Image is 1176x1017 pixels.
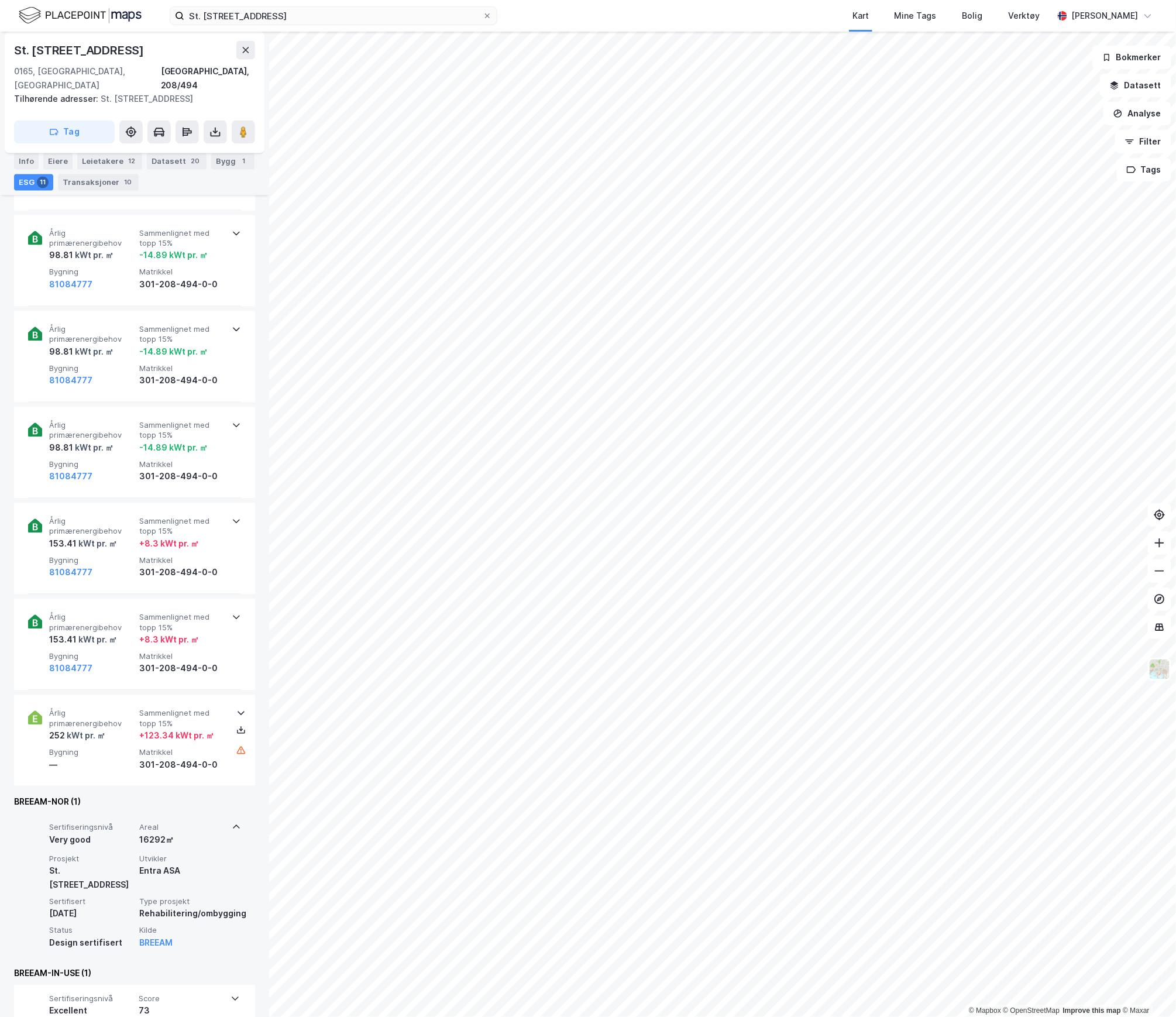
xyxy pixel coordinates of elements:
div: Transaksjoner [58,174,139,191]
div: Entra ASA [139,864,225,878]
div: Kontrollprogram for chat [1117,961,1176,1017]
span: Sammenlignet med topp 15% [139,613,225,633]
div: St. [STREET_ADDRESS] [14,41,146,60]
button: 81084777 [49,662,92,676]
span: Sammenlignet med topp 15% [139,229,225,249]
span: Bygning [49,460,135,470]
div: Eiere [43,153,73,170]
div: kWt pr. ㎡ [73,249,114,263]
span: Score [139,994,223,1004]
span: Bygning [49,652,135,662]
span: Sertifiseringsnivå [49,994,134,1004]
div: Very good [49,833,135,847]
div: 252 [49,729,105,743]
div: 301-208-494-0-0 [139,278,225,292]
span: Bygning [49,364,135,374]
span: Matrikkel [139,652,225,662]
button: Tag [14,121,115,144]
button: 81084777 [49,566,92,580]
div: 153.41 [49,537,117,551]
div: Datasett [147,153,207,170]
div: kWt pr. ㎡ [77,633,117,647]
div: 301-208-494-0-0 [139,374,225,388]
div: 20 [188,156,202,167]
span: Bygning [49,556,135,566]
div: 98.81 [49,345,114,359]
span: Årlig primærenergibehov [49,229,135,249]
span: Sertifisert [49,897,135,907]
span: Prosjekt [49,854,135,864]
div: -14.89 kWt pr. ㎡ [139,345,208,359]
span: Årlig primærenergibehov [49,325,135,345]
img: Z [1149,658,1171,681]
div: + 8.3 kWt pr. ㎡ [139,633,199,647]
span: Sertifiseringsnivå [49,823,135,833]
span: Bygning [49,748,135,758]
div: 301-208-494-0-0 [139,566,225,580]
div: Kart [852,9,869,23]
span: Årlig primærenergibehov [49,709,135,729]
div: Rehabilitering/ombygging [139,907,225,921]
div: + 123.34 kWt pr. ㎡ [139,729,214,743]
div: 301-208-494-0-0 [139,470,225,484]
div: St. [STREET_ADDRESS] [14,92,246,106]
div: 301-208-494-0-0 [139,758,225,772]
div: Mine Tags [895,9,937,23]
input: Søk på adresse, matrikkel, gårdeiere, leietakere eller personer [184,7,483,25]
div: -14.89 kWt pr. ㎡ [139,441,208,455]
span: Status [49,926,135,936]
div: — [49,758,135,772]
button: Bokmerker [1092,46,1171,69]
span: Matrikkel [139,364,225,374]
div: 98.81 [49,441,114,455]
span: Matrikkel [139,460,225,470]
a: Mapbox [969,1007,1001,1015]
button: Tags [1117,158,1171,181]
div: 10 [122,177,134,188]
div: 16292㎡ [139,833,225,847]
span: Tilhørende adresser: [14,94,101,104]
button: 81084777 [49,374,92,388]
button: 81084777 [49,278,92,292]
span: Årlig primærenergibehov [49,517,135,537]
div: kWt pr. ㎡ [73,441,114,455]
span: Matrikkel [139,556,225,566]
div: Verktøy [1009,9,1040,23]
button: Analyse [1103,102,1171,125]
div: St. [STREET_ADDRESS] [49,864,135,892]
div: 11 [37,177,49,188]
div: Design sertifisert [49,936,135,950]
span: Type prosjekt [139,897,225,907]
img: logo.f888ab2527a4732fd821a326f86c7f29.svg [19,5,142,26]
iframe: Chat Widget [1117,961,1176,1017]
button: BREEAM [139,936,173,950]
div: 0165, [GEOGRAPHIC_DATA], [GEOGRAPHIC_DATA] [14,64,161,92]
span: Matrikkel [139,748,225,758]
div: 301-208-494-0-0 [139,662,225,676]
div: [PERSON_NAME] [1072,9,1139,23]
div: 12 [126,156,137,167]
span: Sammenlignet med topp 15% [139,517,225,537]
span: Sammenlignet med topp 15% [139,325,225,345]
span: Bygning [49,267,135,277]
button: Datasett [1100,74,1171,97]
a: Improve this map [1063,1007,1121,1015]
div: kWt pr. ㎡ [73,345,114,359]
span: Sammenlignet med topp 15% [139,421,225,441]
span: Sammenlignet med topp 15% [139,709,225,729]
div: BREEAM-IN-USE (1) [14,967,255,981]
div: -14.89 kWt pr. ㎡ [139,249,208,263]
div: [DATE] [49,907,135,921]
a: OpenStreetMap [1003,1007,1060,1015]
div: Bolig [962,9,983,23]
div: 1 [238,156,250,167]
div: Info [14,153,39,170]
div: 98.81 [49,249,114,263]
button: Filter [1115,130,1171,153]
div: kWt pr. ㎡ [65,729,105,743]
div: BREEAM-NOR (1) [14,795,255,809]
div: 153.41 [49,633,117,647]
span: Årlig primærenergibehov [49,613,135,633]
div: + 8.3 kWt pr. ㎡ [139,537,199,551]
span: Årlig primærenergibehov [49,421,135,441]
